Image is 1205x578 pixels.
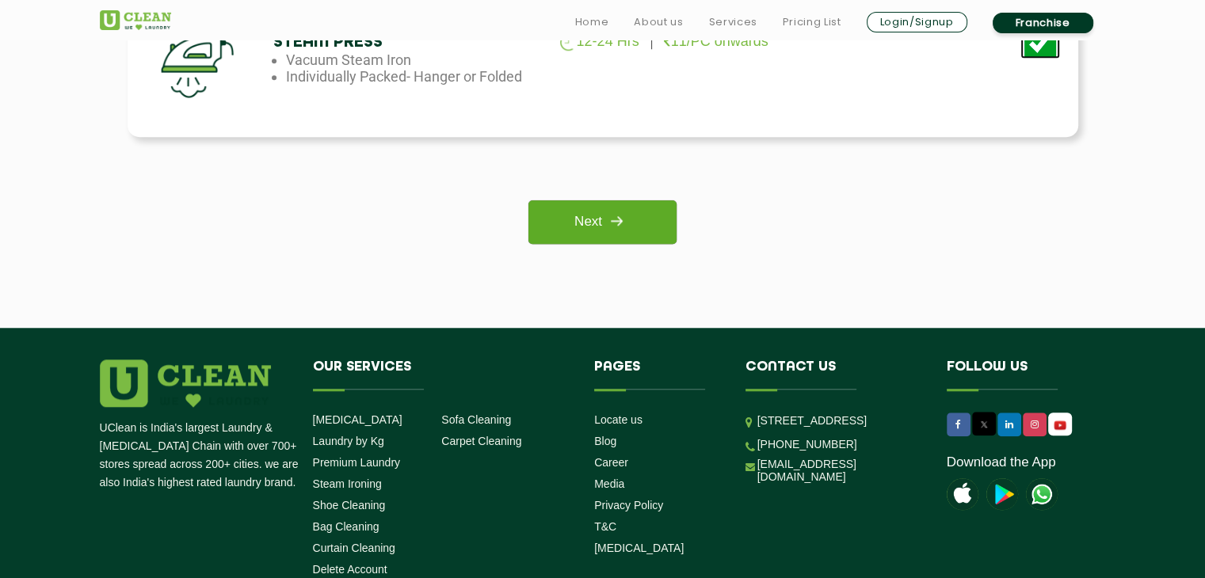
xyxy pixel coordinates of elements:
[594,477,624,490] a: Media
[594,435,616,447] a: Blog
[708,13,757,32] a: Services
[1050,416,1070,433] img: UClean Laundry and Dry Cleaning
[441,435,521,447] a: Carpet Cleaning
[100,359,271,407] img: logo.png
[313,477,382,490] a: Steam Ironing
[757,438,857,451] a: [PHONE_NUMBER]
[867,12,967,32] a: Login/Signup
[594,520,616,533] a: T&C
[273,33,530,51] h4: Steam Press
[757,412,923,430] p: [STREET_ADDRESS]
[602,207,631,235] img: right_icon.png
[986,478,1018,510] img: playstoreicon.png
[528,200,677,244] a: Next
[594,359,722,390] h4: Pages
[286,68,543,85] li: Individually Packed- Hanger or Folded
[664,33,768,50] p: 11/PC onwards
[947,454,1056,470] a: Download the App
[594,456,628,469] a: Career
[783,13,841,32] a: Pricing List
[313,520,379,533] a: Bag Cleaning
[757,458,923,483] a: [EMAIL_ADDRESS][DOMAIN_NAME]
[594,413,643,426] a: Locate us
[313,563,387,576] a: Delete Account
[993,13,1093,33] a: Franchise
[560,33,639,51] p: 12-24 Hrs
[1026,478,1058,510] img: UClean Laundry and Dry Cleaning
[313,542,395,554] a: Curtain Cleaning
[441,413,511,426] a: Sofa Cleaning
[634,13,683,32] a: About us
[594,542,684,554] a: [MEDICAL_DATA]
[313,499,386,511] a: Shoe Cleaning
[313,413,402,426] a: [MEDICAL_DATA]
[313,456,401,469] a: Premium Laundry
[560,34,575,51] img: clock_g.png
[947,359,1086,390] h4: Follow us
[313,359,571,390] h4: Our Services
[575,13,609,32] a: Home
[594,499,663,511] a: Privacy Policy
[313,435,384,447] a: Laundry by Kg
[745,359,923,390] h4: Contact us
[100,10,171,30] img: UClean Laundry and Dry Cleaning
[100,419,301,492] p: UClean is India's largest Laundry & [MEDICAL_DATA] Chain with over 700+ stores spread across 200+...
[947,478,978,510] img: apple-icon.png
[286,51,543,68] li: Vacuum Steam Iron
